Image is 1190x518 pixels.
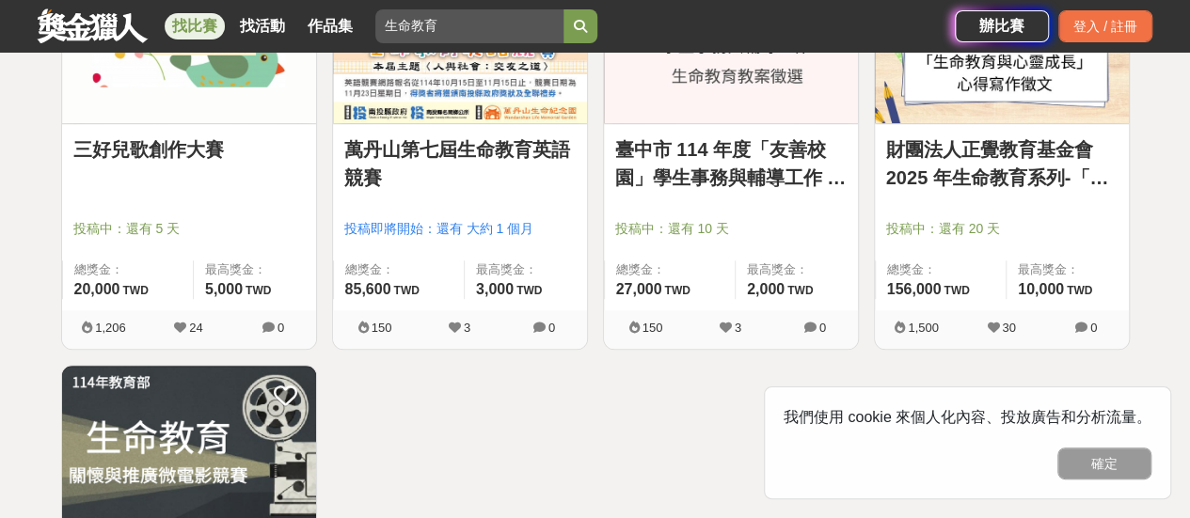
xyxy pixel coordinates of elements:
span: 156,000 [887,281,942,297]
span: 1,500 [908,321,939,335]
a: 作品集 [300,13,360,39]
span: 3 [735,321,741,335]
span: 最高獎金： [1018,260,1118,279]
span: 0 [819,321,826,335]
span: TWD [122,284,148,297]
span: 20,000 [74,281,120,297]
span: TWD [246,284,271,297]
a: 找比賽 [165,13,225,39]
a: 找活動 [232,13,293,39]
a: 三好兒歌創作大賽 [73,135,305,164]
span: 最高獎金： [747,260,847,279]
span: 總獎金： [345,260,452,279]
span: 總獎金： [616,260,723,279]
span: 150 [372,321,392,335]
button: 確定 [1057,447,1151,479]
a: 臺中市 114 年度「友善校園」學生事務與輔導工作 生命教育教案徵選 [615,135,847,192]
span: 85,600 [345,281,391,297]
span: TWD [944,284,969,297]
span: 我們使用 cookie 來個人化內容、投放廣告和分析流量。 [784,409,1151,425]
span: 總獎金： [887,260,994,279]
span: 投稿中：還有 5 天 [73,219,305,239]
span: TWD [1067,284,1092,297]
span: 2,000 [747,281,785,297]
span: 3 [464,321,470,335]
div: 登入 / 註冊 [1058,10,1152,42]
span: 0 [548,321,555,335]
span: TWD [787,284,813,297]
span: TWD [516,284,542,297]
span: 1,206 [95,321,126,335]
a: 辦比賽 [955,10,1049,42]
span: 24 [189,321,202,335]
span: 投稿中：還有 20 天 [886,219,1118,239]
span: 3,000 [476,281,514,297]
span: 最高獎金： [205,260,305,279]
span: 30 [1002,321,1015,335]
a: 萬丹山第七屆生命教育英語競賽 [344,135,576,192]
span: 27,000 [616,281,662,297]
span: TWD [664,284,690,297]
span: 總獎金： [74,260,182,279]
span: TWD [393,284,419,297]
span: 10,000 [1018,281,1064,297]
span: 投稿即將開始：還有 大約 1 個月 [344,219,576,239]
span: 0 [278,321,284,335]
a: 財團法人正覺教育基金會 2025 年生命教育系列-「生命教育與心靈成長」心得寫作徵文 [886,135,1118,192]
span: 150 [643,321,663,335]
span: 最高獎金： [476,260,576,279]
span: 投稿中：還有 10 天 [615,219,847,239]
span: 5,000 [205,281,243,297]
input: 2025「洗手新日常：全民 ALL IN」洗手歌全台徵選 [375,9,563,43]
span: 0 [1090,321,1097,335]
